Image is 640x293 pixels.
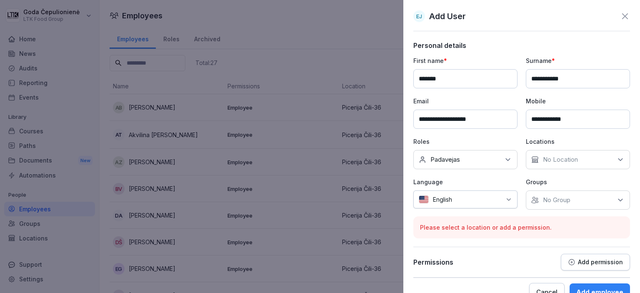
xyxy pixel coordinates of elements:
[419,195,429,203] img: us.svg
[526,97,630,105] p: Mobile
[413,56,517,65] p: First name
[543,155,578,164] p: No Location
[413,258,453,266] p: Permissions
[526,178,630,186] p: Groups
[526,56,630,65] p: Surname
[413,97,517,105] p: Email
[430,155,460,164] p: Padavejas
[561,254,630,270] button: Add permission
[413,10,425,22] div: EJ
[578,259,623,265] p: Add permission
[413,178,517,186] p: Language
[420,223,623,232] p: Please select a location or add a permission.
[413,190,517,208] div: English
[429,10,466,23] p: Add User
[413,137,517,146] p: Roles
[413,41,630,50] p: Personal details
[543,196,570,204] p: No Group
[526,137,630,146] p: Locations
